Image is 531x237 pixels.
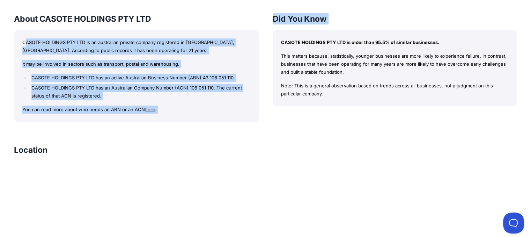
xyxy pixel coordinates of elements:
[281,38,509,46] p: CASOTE HOLDINGS PTY LTD is older than 95.5% of similar businesses.
[273,13,517,24] h3: Did You Know
[281,52,509,76] p: This matters because, statistically, younger businesses are more likely to experience failure. In...
[22,60,250,68] p: It may be involved in sectors such as transport, postal and warehousing.
[281,82,509,98] p: Note: This is a general observation based on trends across all businesses, not a judgment on this...
[145,107,155,112] a: here
[14,144,47,156] h3: Location
[30,84,250,100] li: CASOTE HOLDINGS PTY LTD has an Australian Company Number (ACN) 106 051 110. The current status of...
[503,213,524,234] iframe: Toggle Customer Support
[22,38,250,55] p: CASOTE HOLDINGS PTY LTD is an australian private company registered in [GEOGRAPHIC_DATA], [GEOGRA...
[30,74,250,82] li: CASOTE HOLDINGS PTY LTD has an active Australian Business Number (ABN) 43 106 051 110.
[14,13,259,24] h3: About CASOTE HOLDINGS PTY LTD
[22,106,250,114] p: You can read more about who needs an ABN or an ACN .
